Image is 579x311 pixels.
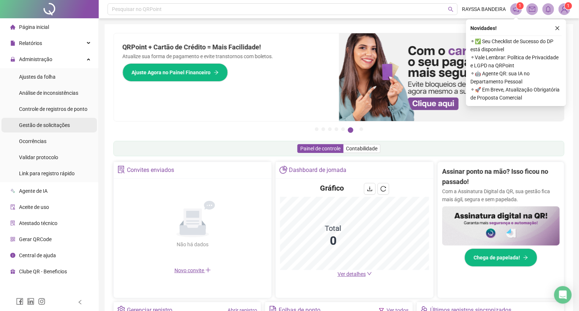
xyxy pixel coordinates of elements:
[19,154,58,160] span: Validar protocolo
[19,24,49,30] span: Página inicial
[567,3,570,8] span: 1
[529,6,535,12] span: mail
[523,255,528,260] span: arrow-right
[19,122,70,128] span: Gestão de solicitações
[19,90,78,96] span: Análise de inconsistências
[10,41,15,46] span: file
[205,267,211,273] span: plus
[338,271,366,277] span: Ver detalhes
[367,271,372,276] span: down
[10,221,15,226] span: solution
[38,298,45,305] span: instagram
[339,33,564,121] img: banner%2F75947b42-3b94-469c-a360-407c2d3115d7.png
[214,70,219,75] span: arrow-right
[380,186,386,192] span: reload
[328,127,332,131] button: 3
[348,127,353,133] button: 6
[470,37,562,53] span: ⚬ ✅ Seu Checklist de Sucesso do DP está disponível
[19,236,52,242] span: Gerar QRCode
[555,26,560,31] span: close
[123,63,228,82] button: Ajuste Agora no Painel Financeiro
[159,240,226,248] div: Não há dados
[442,206,560,246] img: banner%2F02c71560-61a6-44d4-94b9-c8ab97240462.png
[10,237,15,242] span: qrcode
[462,5,506,13] span: RAYSSA BANDEIRA
[19,106,87,112] span: Controle de registros de ponto
[127,164,174,176] div: Convites enviados
[19,220,57,226] span: Atestado técnico
[320,183,344,193] h4: Gráfico
[19,252,56,258] span: Central de ajuda
[474,254,520,262] span: Chega de papelada!
[19,138,46,144] span: Ocorrências
[289,164,347,176] div: Dashboard de jornada
[565,2,572,10] sup: Atualize o seu contato no menu Meus Dados
[279,166,287,173] span: pie-chart
[10,25,15,30] span: home
[10,253,15,258] span: info-circle
[335,127,338,131] button: 4
[470,86,562,102] span: ⚬ 🚀 Em Breve, Atualização Obrigatória de Proposta Comercial
[19,74,56,80] span: Ajustes da folha
[367,186,373,192] span: download
[123,52,330,60] p: Atualize sua forma de pagamento e evite transtornos com boletos.
[470,24,497,32] span: Novidades !
[346,146,377,151] span: Contabilidade
[448,7,454,12] span: search
[442,166,560,187] h2: Assinar ponto na mão? Isso ficou no passado!
[132,68,211,76] span: Ajuste Agora no Painel Financeiro
[300,146,341,151] span: Painel de controle
[338,271,372,277] a: Ver detalhes down
[19,40,42,46] span: Relatórios
[19,204,49,210] span: Aceite de uso
[470,53,562,70] span: ⚬ Vale Lembrar: Política de Privacidade e LGPD na QRPoint
[27,298,34,305] span: linkedin
[360,127,363,131] button: 7
[519,3,522,8] span: 1
[322,127,325,131] button: 2
[10,57,15,62] span: lock
[10,205,15,210] span: audit
[554,286,572,304] div: Open Intercom Messenger
[117,166,125,173] span: solution
[16,298,23,305] span: facebook
[465,248,537,267] button: Chega de papelada!
[341,127,345,131] button: 5
[174,267,211,273] span: Novo convite
[19,188,48,194] span: Agente de IA
[19,56,52,62] span: Administração
[559,4,570,15] img: 77056
[78,300,83,305] span: left
[442,187,560,203] p: Com a Assinatura Digital da QR, sua gestão fica mais ágil, segura e sem papelada.
[315,127,319,131] button: 1
[123,42,330,52] h2: QRPoint + Cartão de Crédito = Mais Facilidade!
[513,6,519,12] span: notification
[19,171,75,176] span: Link para registro rápido
[516,2,524,10] sup: 1
[470,70,562,86] span: ⚬ 🤖 Agente QR: sua IA no Departamento Pessoal
[10,269,15,274] span: gift
[19,269,67,274] span: Clube QR - Beneficios
[545,6,552,12] span: bell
